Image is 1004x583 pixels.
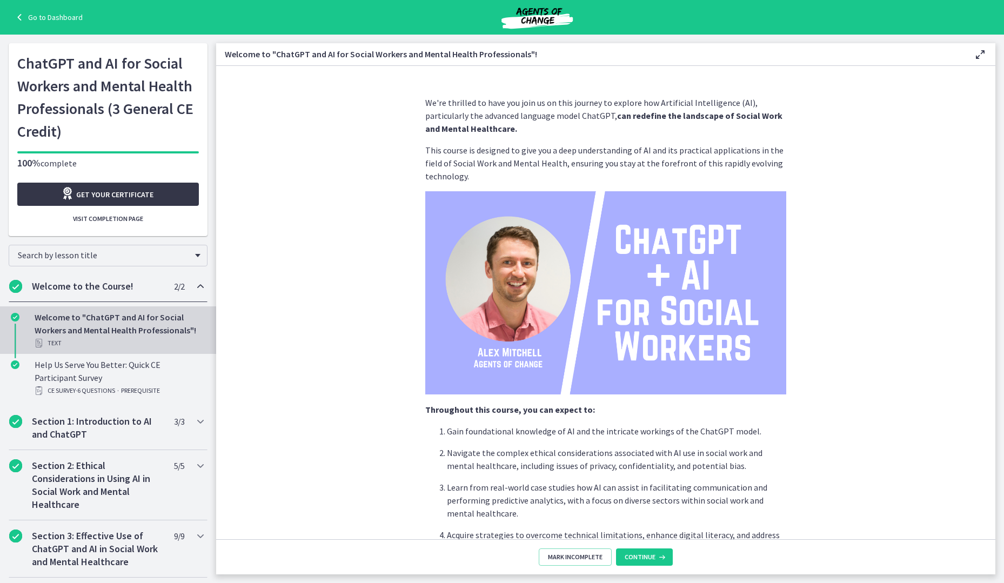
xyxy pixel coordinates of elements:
[17,183,199,206] a: Get your certificate
[18,250,190,260] span: Search by lesson title
[616,548,673,566] button: Continue
[11,360,19,369] i: Completed
[9,415,22,428] i: Completed
[17,157,199,170] p: complete
[32,280,164,293] h2: Welcome to the Course!
[32,530,164,568] h2: Section 3: Effective Use of ChatGPT and AI in Social Work and Mental Healthcare
[425,404,595,415] strong: Throughout this course, you can expect to:
[9,530,22,542] i: Completed
[472,4,602,30] img: Agents of Change
[61,187,76,200] i: Opens in a new window
[174,280,184,293] span: 2 / 2
[35,384,203,397] div: CE Survey
[121,384,160,397] span: PREREQUISITE
[9,459,22,472] i: Completed
[447,425,786,438] p: Gain foundational knowledge of AI and the intricate workings of the ChatGPT model.
[625,553,655,561] span: Continue
[447,481,786,520] p: Learn from real-world case studies how AI can assist in facilitating communication and performing...
[35,311,203,350] div: Welcome to "ChatGPT and AI for Social Workers and Mental Health Professionals"!
[76,188,153,201] span: Get your certificate
[13,11,83,24] a: Go to Dashboard
[117,384,119,397] span: ·
[32,415,164,441] h2: Section 1: Introduction to AI and ChatGPT
[35,337,203,350] div: Text
[17,157,41,169] span: 100%
[9,280,22,293] i: Completed
[174,415,184,428] span: 3 / 3
[17,210,199,227] button: Visit completion page
[32,459,164,511] h2: Section 2: Ethical Considerations in Using AI in Social Work and Mental Healthcare
[174,459,184,472] span: 5 / 5
[35,358,203,397] div: Help Us Serve You Better: Quick CE Participant Survey
[17,52,199,143] h1: ChatGPT and AI for Social Workers and Mental Health Professionals (3 General CE Credit)
[425,96,786,135] p: We're thrilled to have you join us on this journey to explore how Artificial Intelligence (AI), p...
[447,528,786,554] p: Acquire strategies to overcome technical limitations, enhance digital literacy, and address acces...
[73,215,143,223] span: Visit completion page
[425,144,786,183] p: This course is designed to give you a deep understanding of AI and its practical applications in ...
[11,313,19,321] i: Completed
[174,530,184,542] span: 9 / 9
[425,191,786,394] img: ChatGPT____AI__for_Social__Workers.png
[447,446,786,472] p: Navigate the complex ethical considerations associated with AI use in social work and mental heal...
[9,245,208,266] div: Search by lesson title
[225,48,956,61] h3: Welcome to "ChatGPT and AI for Social Workers and Mental Health Professionals"!
[539,548,612,566] button: Mark Incomplete
[548,553,603,561] span: Mark Incomplete
[76,384,115,397] span: · 6 Questions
